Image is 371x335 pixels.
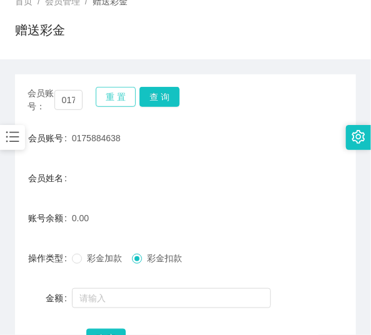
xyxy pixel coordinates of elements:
[72,213,89,223] span: 0.00
[28,133,72,143] label: 会员账号
[28,253,72,263] label: 操作类型
[352,130,365,144] i: 图标: setting
[82,253,127,263] span: 彩金加款
[140,87,180,107] button: 查 询
[46,293,72,303] label: 金额
[72,133,121,143] span: 0175884638
[28,213,72,223] label: 账号余额
[72,288,271,308] input: 请输入
[28,87,54,113] span: 会员账号：
[54,90,83,110] input: 会员账号
[4,129,21,145] i: 图标: bars
[96,87,136,107] button: 重 置
[15,21,65,39] h1: 赠送彩金
[142,253,187,263] span: 彩金扣款
[28,173,72,183] label: 会员姓名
